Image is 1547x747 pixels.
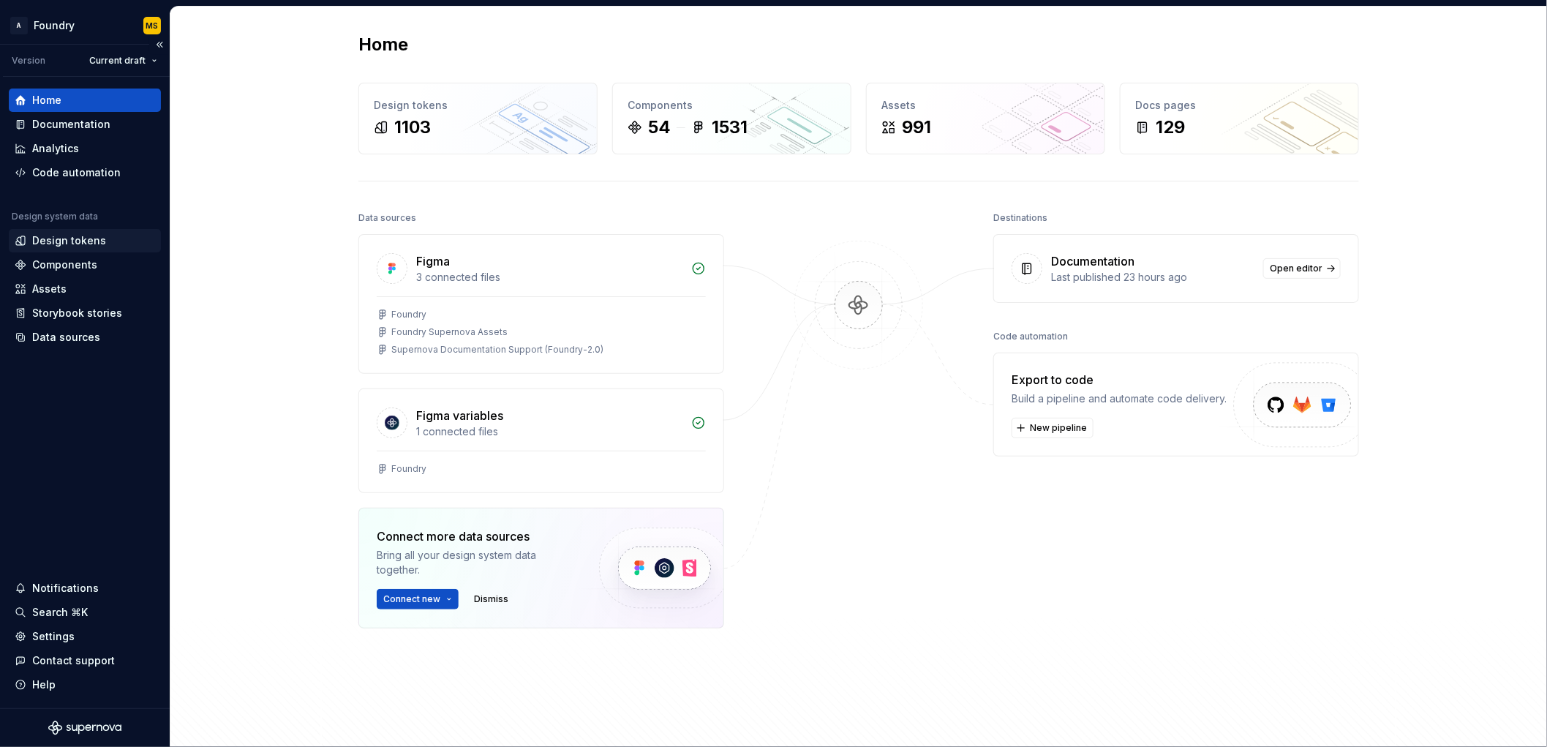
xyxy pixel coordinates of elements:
button: Contact support [9,649,161,672]
div: Analytics [32,141,79,156]
div: 129 [1156,116,1185,139]
div: Storybook stories [32,306,122,320]
div: Docs pages [1135,98,1344,113]
div: Destinations [993,208,1047,228]
span: Dismiss [474,593,508,605]
div: Contact support [32,653,115,668]
span: Connect new [383,593,440,605]
div: A [10,17,28,34]
div: Foundry [34,18,75,33]
div: Assets [32,282,67,296]
div: Code automation [32,165,121,180]
div: MS [146,20,159,31]
div: Connect more data sources [377,528,574,545]
button: Help [9,673,161,697]
div: 3 connected files [416,270,682,285]
div: Last published 23 hours ago [1051,270,1254,285]
div: Notifications [32,581,99,596]
span: New pipeline [1030,422,1087,434]
a: Open editor [1263,258,1341,279]
div: Assets [881,98,1090,113]
div: Settings [32,629,75,644]
a: Storybook stories [9,301,161,325]
div: Figma [416,252,450,270]
button: Collapse sidebar [149,34,170,55]
div: Supernova Documentation Support (Foundry-2.0) [391,344,603,356]
div: Components [32,258,97,272]
div: 1 connected files [416,424,682,439]
a: Components [9,253,161,277]
a: Assets [9,277,161,301]
div: Documentation [1051,252,1134,270]
div: Foundry [391,309,426,320]
button: Connect new [377,589,459,609]
a: Settings [9,625,161,648]
button: Current draft [83,50,164,71]
a: Figma3 connected filesFoundryFoundry Supernova AssetsSupernova Documentation Support (Foundry-2.0) [358,234,724,374]
div: Data sources [32,330,100,345]
div: Design tokens [32,233,106,248]
div: 54 [648,116,671,139]
div: Design system data [12,211,98,222]
button: Dismiss [467,589,515,609]
div: Home [32,93,61,108]
a: Data sources [9,326,161,349]
button: Search ⌘K [9,601,161,624]
a: Analytics [9,137,161,160]
div: 991 [902,116,931,139]
a: Documentation [9,113,161,136]
div: Documentation [32,117,110,132]
div: Bring all your design system data together. [377,548,574,577]
div: Version [12,55,45,67]
div: 1531 [712,116,748,139]
a: Design tokens [9,229,161,252]
div: Help [32,677,56,692]
div: Figma variables [416,407,503,424]
button: New pipeline [1012,418,1094,438]
a: Components541531 [612,83,851,154]
h2: Home [358,33,408,56]
div: Build a pipeline and automate code delivery. [1012,391,1227,406]
div: Foundry [391,463,426,475]
button: AFoundryMS [3,10,167,41]
a: Docs pages129 [1120,83,1359,154]
div: Design tokens [374,98,582,113]
a: Code automation [9,161,161,184]
div: Components [628,98,836,113]
a: Assets991 [866,83,1105,154]
a: Design tokens1103 [358,83,598,154]
a: Home [9,89,161,112]
span: Open editor [1270,263,1322,274]
div: Code automation [993,326,1068,347]
div: 1103 [394,116,431,139]
a: Figma variables1 connected filesFoundry [358,388,724,493]
span: Current draft [89,55,146,67]
div: Data sources [358,208,416,228]
div: Foundry Supernova Assets [391,326,508,338]
div: Export to code [1012,371,1227,388]
button: Notifications [9,577,161,600]
svg: Supernova Logo [48,721,121,735]
div: Search ⌘K [32,605,88,620]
